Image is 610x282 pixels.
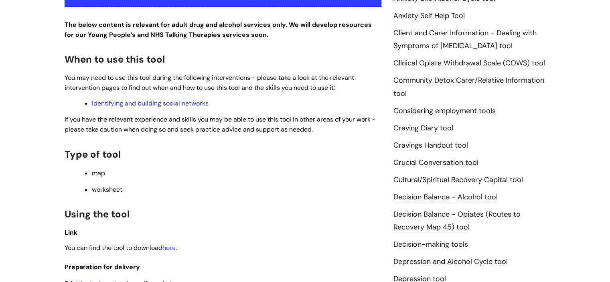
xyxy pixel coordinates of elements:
[393,58,545,69] a: Clinical Opiate Withdrawal Scale (COWS) tool
[65,228,77,237] span: Link
[92,169,105,177] span: map
[393,158,478,168] a: Crucial Conversation tool
[393,28,537,51] a: Client and Carer Information - Dealing with Symptoms of [MEDICAL_DATA] tool
[393,192,498,203] a: Decision Balance - Alcohol tool
[393,257,508,267] a: Depression and Alcohol Cycle tool
[65,73,354,92] span: You may need to use this tool during the following interventions - please take a look at the rele...
[65,148,121,160] span: Type of tool
[65,53,165,65] span: When to use this tool
[393,123,453,134] a: Craving Diary tool
[393,140,468,151] a: Cravings Handout tool
[393,11,465,21] a: Anxiety Self Help Tool
[92,185,122,194] span: worksheet
[65,20,372,39] strong: The below content is relevant for adult drug and alcohol services only. We will develop resources...
[162,243,176,252] a: here
[393,239,468,250] a: Decision-making tools
[65,243,177,252] span: You can find the tool to download .
[393,106,496,116] a: Considering employment tools
[393,175,523,185] a: Cultural/Spiritual Recovery Capital tool
[65,208,130,220] span: Using the tool
[393,75,544,99] a: Community Detox Carer/Relative Information tool
[92,99,209,108] a: Identifying and building social networks
[65,263,140,271] span: Preparation for delivery
[65,115,376,134] span: If you have the relevant experience and skills you may be able to use this tool in other areas of...
[393,209,521,233] a: Decision Balance - Opiates (Routes to Recovery Map 45) tool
